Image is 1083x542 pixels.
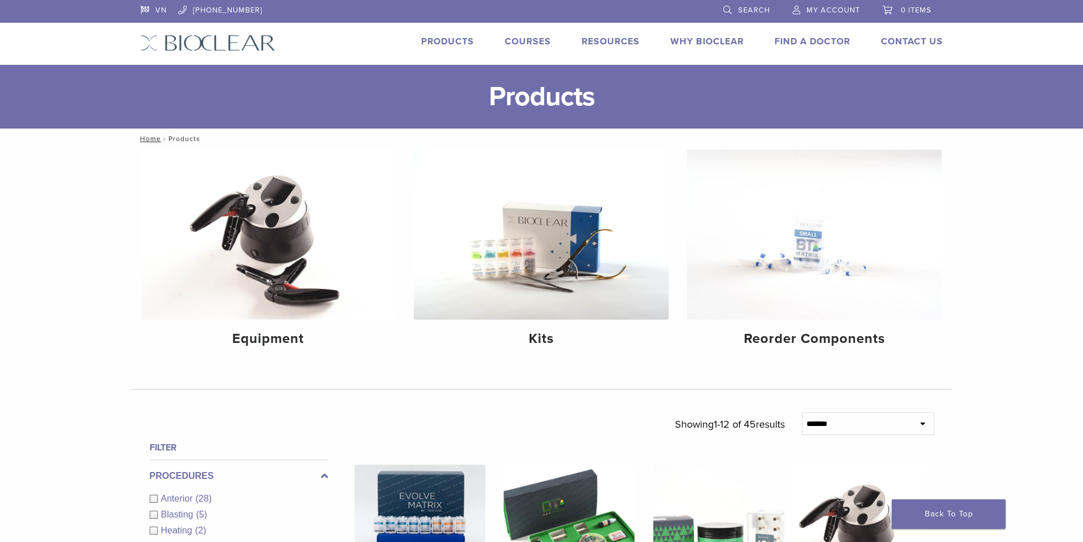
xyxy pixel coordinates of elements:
a: Reorder Components [687,150,942,357]
img: Bioclear [141,35,275,51]
img: Reorder Components [687,150,942,320]
span: (28) [196,494,212,503]
img: Kits [414,150,669,320]
h4: Reorder Components [696,329,933,349]
h4: Filter [150,441,328,454]
a: Find A Doctor [775,36,850,47]
a: Home [137,135,161,143]
img: Equipment [141,150,396,320]
h4: Kits [423,329,660,349]
a: Kits [414,150,669,357]
nav: Products [132,129,952,149]
a: Contact Us [881,36,943,47]
a: Back To Top [892,499,1006,529]
span: / [161,136,168,142]
span: My Account [806,6,860,15]
h4: Equipment [150,329,387,349]
span: 0 items [901,6,932,15]
span: Heating [161,526,195,535]
a: Equipment [141,150,396,357]
span: (5) [196,510,207,519]
label: Procedures [150,469,328,483]
a: Courses [505,36,551,47]
span: (2) [195,526,207,535]
a: Why Bioclear [670,36,744,47]
span: Blasting [161,510,196,519]
p: Showing results [675,412,785,436]
span: Anterior [161,494,196,503]
span: 1-12 of 45 [714,418,756,431]
span: Search [738,6,770,15]
a: Products [421,36,474,47]
a: Resources [582,36,640,47]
